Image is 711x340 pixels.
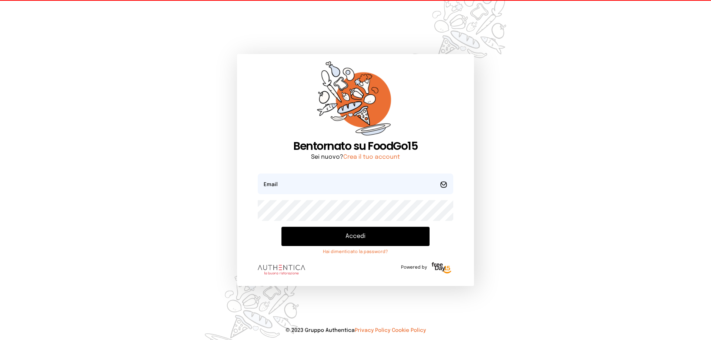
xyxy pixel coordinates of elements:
img: logo-freeday.3e08031.png [430,261,453,276]
p: © 2023 Gruppo Authentica [12,327,699,334]
img: sticker-orange.65babaf.png [317,61,394,139]
a: Cookie Policy [392,328,426,333]
a: Crea il tuo account [343,154,400,160]
a: Hai dimenticato la password? [281,249,430,255]
p: Sei nuovo? [258,153,453,162]
span: Powered by [401,265,427,270]
button: Accedi [281,227,430,246]
img: logo.8f33a47.png [258,265,305,275]
h1: Bentornato su FoodGo15 [258,139,453,153]
a: Privacy Policy [355,328,390,333]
